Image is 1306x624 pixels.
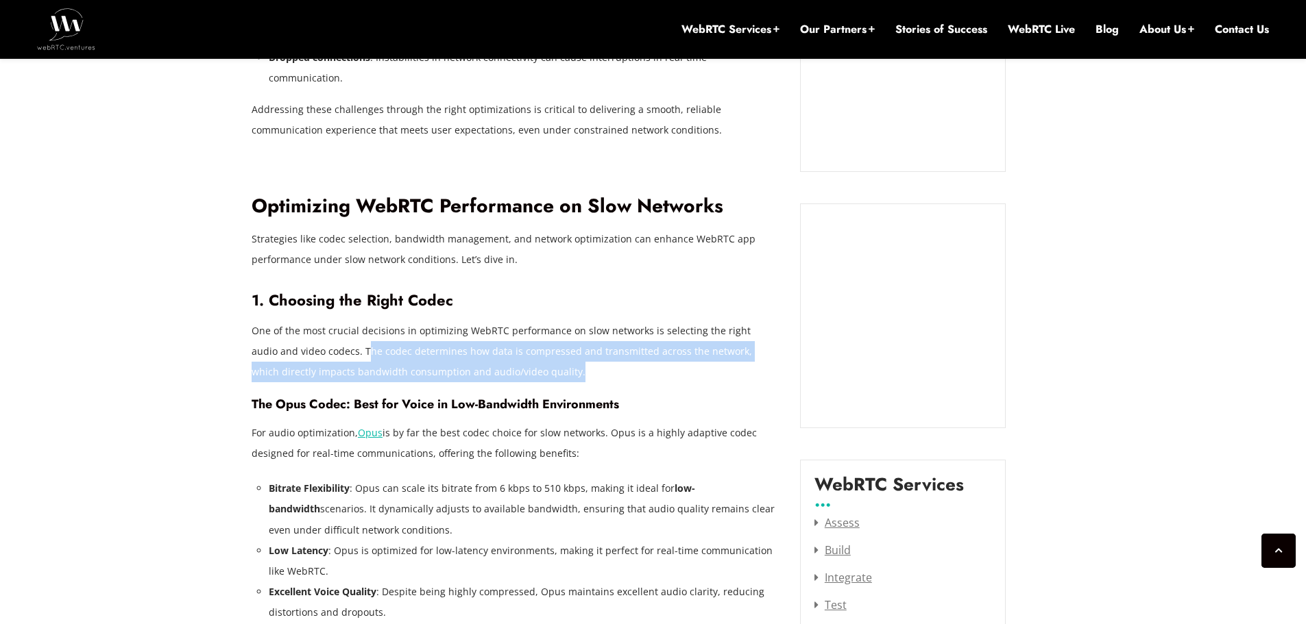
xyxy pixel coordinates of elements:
img: WebRTC.ventures [37,8,95,49]
h3: 1. Choosing the Right Codec [252,291,779,310]
p: One of the most crucial decisions in optimizing WebRTC performance on slow networks is selecting ... [252,321,779,382]
a: Our Partners [800,22,875,37]
a: Build [814,542,851,558]
p: Addressing these challenges through the right optimizations is critical to delivering a smooth, r... [252,99,779,140]
a: Test [814,597,847,612]
a: WebRTC Live [1008,22,1075,37]
h2: Optimizing WebRTC Performance on Slow Networks [252,195,779,219]
p: For audio optimization, is by far the best codec choice for slow networks. Opus is a highly adapt... [252,423,779,464]
a: Stories of Success [895,22,987,37]
strong: Low Latency [269,544,328,557]
a: Blog [1096,22,1119,37]
a: Opus [358,426,383,439]
h4: The Opus Codec: Best for Voice in Low-Bandwidth Environments [252,397,779,412]
a: Integrate [814,570,872,585]
strong: Bitrate Flexibility [269,482,350,495]
a: WebRTC Services [681,22,779,37]
strong: Excellent Voice Quality [269,585,376,598]
li: : Instabilities in network connectivity can cause interruptions in real-time communication. [269,47,779,88]
a: About Us [1139,22,1194,37]
li: : Opus can scale its bitrate from 6 kbps to 510 kbps, making it ideal for scenarios. It dynamical... [269,478,779,540]
a: Contact Us [1215,22,1269,37]
label: WebRTC Services [814,474,964,506]
iframe: Embedded CTA [814,218,991,414]
a: Assess [814,515,860,530]
li: : Opus is optimized for low-latency environments, making it perfect for real-time communication l... [269,540,779,582]
p: Strategies like codec selection, bandwidth management, and network optimization can enhance WebRT... [252,229,779,270]
li: : Despite being highly compressed, Opus maintains excellent audio clarity, reducing distortions a... [269,582,779,623]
